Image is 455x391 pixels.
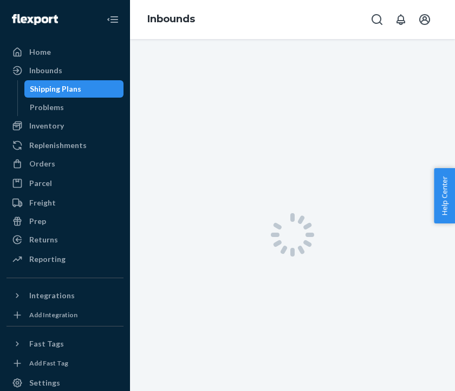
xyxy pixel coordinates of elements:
[102,9,123,30] button: Close Navigation
[29,65,62,76] div: Inbounds
[29,120,64,131] div: Inventory
[434,168,455,223] button: Help Center
[6,309,123,322] a: Add Integration
[29,377,60,388] div: Settings
[6,137,123,154] a: Replenishments
[6,175,123,192] a: Parcel
[414,9,435,30] button: Open account menu
[6,213,123,230] a: Prep
[6,251,123,268] a: Reporting
[24,99,124,116] a: Problems
[139,4,204,35] ol: breadcrumbs
[29,290,75,301] div: Integrations
[30,84,81,94] div: Shipping Plans
[390,9,412,30] button: Open notifications
[6,117,123,134] a: Inventory
[29,358,68,368] div: Add Fast Tag
[6,335,123,352] button: Fast Tags
[29,140,87,151] div: Replenishments
[147,13,195,25] a: Inbounds
[366,9,388,30] button: Open Search Box
[6,287,123,304] button: Integrations
[29,216,46,227] div: Prep
[6,155,123,172] a: Orders
[6,62,123,79] a: Inbounds
[29,178,52,189] div: Parcel
[6,357,123,370] a: Add Fast Tag
[29,197,56,208] div: Freight
[29,310,77,319] div: Add Integration
[30,102,64,113] div: Problems
[29,254,66,265] div: Reporting
[29,234,58,245] div: Returns
[24,80,124,98] a: Shipping Plans
[12,14,58,25] img: Flexport logo
[29,47,51,57] div: Home
[6,231,123,248] a: Returns
[6,194,123,211] a: Freight
[29,158,55,169] div: Orders
[29,338,64,349] div: Fast Tags
[6,43,123,61] a: Home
